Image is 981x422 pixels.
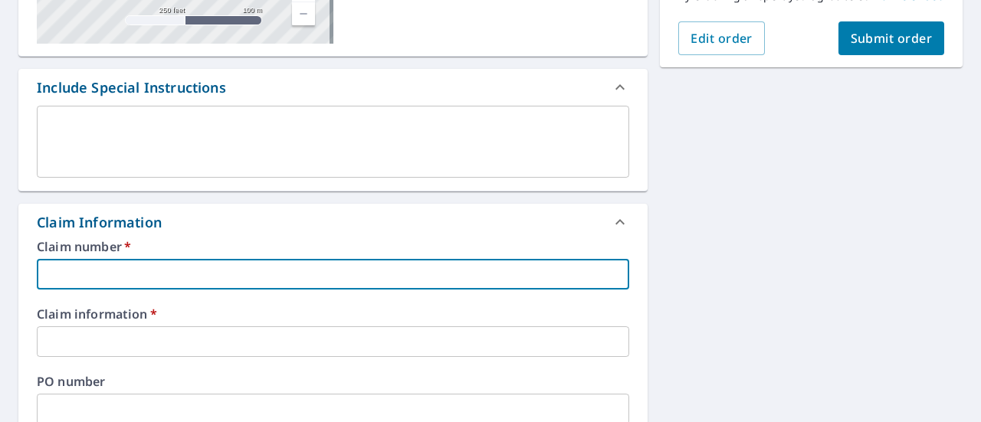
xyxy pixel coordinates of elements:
[37,375,629,388] label: PO number
[691,30,753,47] span: Edit order
[292,2,315,25] a: Current Level 17, Zoom Out
[37,77,226,98] div: Include Special Instructions
[37,308,629,320] label: Claim information
[838,21,945,55] button: Submit order
[18,204,648,240] div: Claim Information
[678,21,765,55] button: Edit order
[37,240,629,253] label: Claim number
[37,212,162,233] div: Claim Information
[18,69,648,106] div: Include Special Instructions
[851,30,933,47] span: Submit order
